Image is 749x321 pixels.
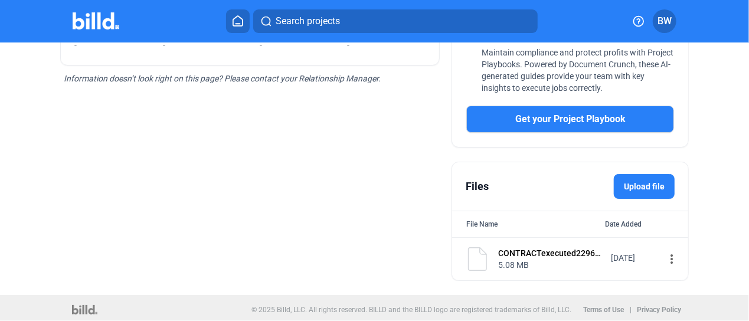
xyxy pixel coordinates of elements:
button: Search projects [253,9,538,33]
div: File Name [466,218,498,230]
span: Search projects [276,14,340,28]
span: - [260,40,262,50]
button: BW [653,9,676,33]
p: © 2025 Billd, LLC. All rights reserved. BILLD and the BILLD logo are registered trademarks of Bil... [251,306,571,314]
span: Maintain compliance and protect profits with Project Playbooks. Powered by Document Crunch, these... [482,48,673,93]
div: [DATE] [611,252,658,264]
div: Files [466,178,489,195]
b: Privacy Policy [637,306,682,314]
span: Get your Project Playbook [515,112,626,126]
span: - [163,40,165,50]
button: Get your Project Playbook [466,106,674,133]
img: logo [72,305,97,315]
b: Terms of Use [583,306,624,314]
div: 5.08 MB [498,259,603,271]
label: Upload file [614,174,675,199]
mat-icon: more_vert [665,252,679,266]
span: - [347,40,349,50]
div: CONTRACTexecuted229645.00compressed.pdf [498,247,603,259]
span: BW [658,14,672,28]
p: | [630,306,632,314]
div: Date Added [605,218,674,230]
img: Billd Company Logo [73,12,119,30]
img: document [466,247,489,271]
span: - [75,40,77,50]
span: Information doesn’t look right on this page? Please contact your Relationship Manager. [64,74,381,83]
